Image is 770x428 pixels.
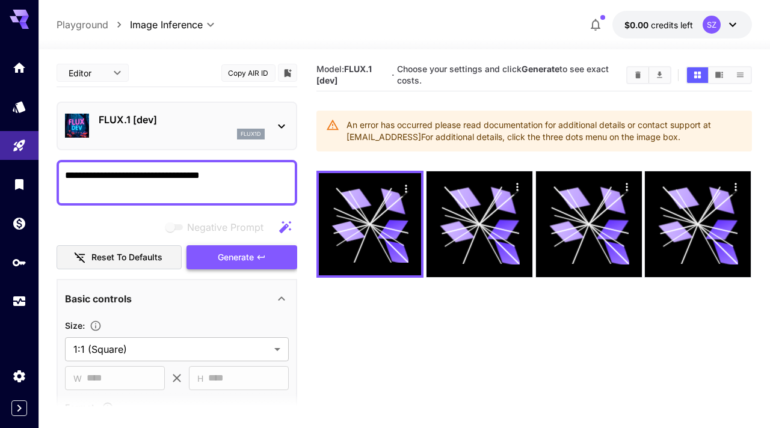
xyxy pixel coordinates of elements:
[392,68,395,82] p: ·
[65,284,289,313] div: Basic controls
[65,320,85,331] span: Size :
[65,108,289,144] div: FLUX.1 [dev]flux1d
[730,67,751,83] button: Show images in list view
[626,66,671,84] div: Clear ImagesDownload All
[186,245,297,270] button: Generate
[649,67,670,83] button: Download All
[397,64,609,85] span: Choose your settings and click to see exact costs.
[346,114,742,148] div: An error has occurred please read documentation for additional details or contact support at [EMA...
[65,292,132,306] p: Basic controls
[727,177,745,195] div: Actions
[99,112,265,127] p: FLUX.1 [dev]
[130,17,203,32] span: Image Inference
[12,177,26,192] div: Library
[57,17,108,32] a: Playground
[218,250,254,265] span: Generate
[85,320,106,332] button: Adjust the dimensions of the generated image by specifying its width and height in pixels, or sel...
[69,67,106,79] span: Editor
[221,64,276,82] button: Copy AIR ID
[687,67,708,83] button: Show images in grid view
[624,20,651,30] span: $0.00
[316,64,372,85] b: FLUX.1 [dev]
[73,342,269,356] span: 1:1 (Square)
[618,177,636,195] div: Actions
[282,66,293,80] button: Add to library
[197,371,203,385] span: H
[686,66,752,84] div: Show images in grid viewShow images in video viewShow images in list view
[12,294,26,309] div: Usage
[12,60,26,75] div: Home
[57,17,130,32] nav: breadcrumb
[12,216,26,231] div: Wallet
[12,368,26,384] div: Settings
[627,67,648,83] button: Clear Images
[12,138,26,153] div: Playground
[651,20,693,30] span: credits left
[703,16,721,34] div: SZ
[522,64,559,74] b: Generate
[12,255,26,270] div: API Keys
[316,64,372,85] span: Model:
[73,371,82,385] span: W
[241,130,261,138] p: flux1d
[612,11,752,38] button: $0.00SZ
[709,67,730,83] button: Show images in video view
[187,220,263,234] span: Negative Prompt
[163,219,273,234] span: Negative prompts are not compatible with the selected model.
[624,19,693,31] div: $0.00
[57,245,182,270] button: Reset to defaults
[508,177,526,195] div: Actions
[398,179,416,197] div: Actions
[11,400,27,416] button: Expand sidebar
[12,99,26,114] div: Models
